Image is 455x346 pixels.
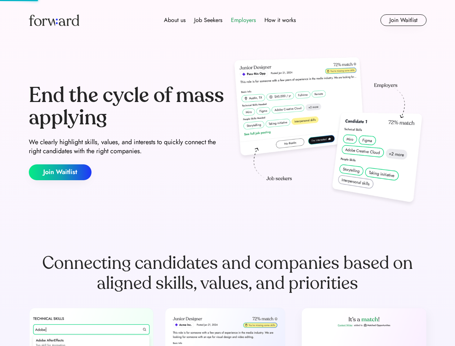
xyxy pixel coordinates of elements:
[194,16,222,25] div: Job Seekers
[231,55,427,210] img: hero-image.png
[380,14,427,26] button: Join Waitlist
[29,164,92,180] button: Join Waitlist
[29,253,427,293] div: Connecting candidates and companies based on aligned skills, values, and priorities
[29,14,79,26] img: Forward logo
[264,16,296,25] div: How it works
[29,84,225,129] div: End the cycle of mass applying
[29,138,225,156] div: We clearly highlight skills, values, and interests to quickly connect the right candidates with t...
[164,16,186,25] div: About us
[231,16,256,25] div: Employers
